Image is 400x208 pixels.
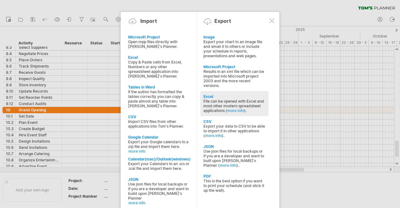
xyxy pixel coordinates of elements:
div: JSON [203,144,265,149]
div: This is the best option if you want to print your schedule (and stick it up the wall). [203,179,265,193]
div: Image [203,35,265,39]
div: Use json files for local backups or if you are a developer and want to built upon [PERSON_NAME]'s... [203,149,265,168]
div: If the author has formatted the tables correctly you can copy & paste almost any table into [PERS... [128,89,190,108]
a: more info [227,108,244,113]
div: Results in an xml file which can be imported into Microsoft project 2003 and the more recent vers... [203,69,265,88]
div: Export your chart to an image file and email it to others or include your schedule in reports, pr... [203,39,265,58]
div: Export your data to CSV to be able to import it in other applications ( ). [203,124,265,138]
a: more info [128,149,190,154]
a: more info [220,163,237,168]
div: Excel [203,94,265,99]
div: Microsoft Project [203,64,265,69]
div: Import [140,18,157,24]
a: more info [205,133,222,138]
div: Export [214,18,231,24]
div: PDF [203,174,265,179]
div: Copy & Paste cells from Excel, Numbers or any other spreadsheet application into [PERSON_NAME]'s ... [128,60,190,79]
a: more info [128,200,190,205]
div: Tables in Word [128,85,190,89]
div: File can be opened with Excel and most other modern spreadsheet applications ( ). [203,99,265,113]
div: Excel [128,55,190,60]
div: CSV [203,119,265,124]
